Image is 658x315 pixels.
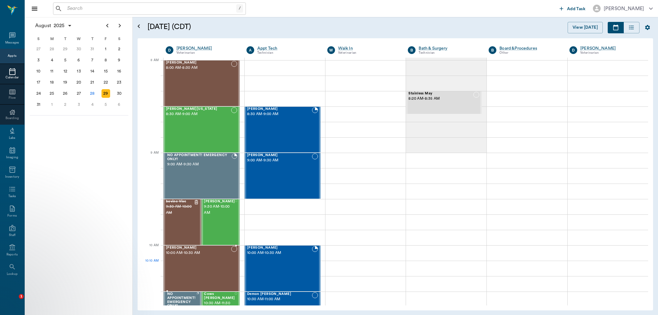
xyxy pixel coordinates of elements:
[48,67,56,76] div: Monday, August 11, 2025
[588,3,658,14] button: [PERSON_NAME]
[408,96,473,102] span: 8:20 AM - 8:35 AM
[204,200,235,204] span: [PERSON_NAME]
[32,19,75,32] button: August2025
[115,100,123,109] div: Saturday, September 6, 2025
[406,91,482,114] div: NOT_CONFIRMED, 8:20 AM - 8:35 AM
[247,107,312,111] span: [PERSON_NAME]
[5,40,19,45] div: Messages
[61,89,70,98] div: Tuesday, August 26, 2025
[32,34,45,44] div: S
[34,78,43,87] div: Sunday, August 17, 2025
[48,56,56,64] div: Monday, August 4, 2025
[143,150,159,165] div: 9 AM
[580,45,641,52] a: [PERSON_NAME]
[604,5,644,12] div: [PERSON_NAME]
[61,45,70,53] div: Tuesday, July 29, 2025
[61,100,70,109] div: Tuesday, September 2, 2025
[166,204,194,216] span: 9:30 AM - 10:00 AM
[247,292,312,296] span: Demon [PERSON_NAME]
[115,67,123,76] div: Saturday, August 16, 2025
[88,56,97,64] div: Thursday, August 7, 2025
[52,21,66,30] span: 2025
[45,34,59,44] div: M
[204,292,235,300] span: Cows [PERSON_NAME]
[166,46,173,54] div: D
[489,46,496,54] div: B
[88,78,97,87] div: Thursday, August 21, 2025
[143,242,159,258] div: 10 AM
[135,15,143,38] button: Open calendar
[166,250,231,256] span: 10:00 AM - 10:30 AM
[419,50,479,56] div: Technician
[48,78,56,87] div: Monday, August 18, 2025
[75,89,83,98] div: Wednesday, August 27, 2025
[5,255,128,298] iframe: Intercom notifications message
[34,89,43,98] div: Sunday, August 24, 2025
[6,155,18,160] div: Imaging
[34,67,43,76] div: Sunday, August 10, 2025
[247,250,312,256] span: 10:00 AM - 10:30 AM
[247,111,312,117] span: 8:30 AM - 9:00 AM
[88,45,97,53] div: Thursday, July 31, 2025
[9,136,15,140] div: Labs
[101,19,114,32] button: Previous page
[75,100,83,109] div: Wednesday, September 3, 2025
[338,50,399,56] div: Veterinarian
[88,100,97,109] div: Thursday, September 4, 2025
[163,245,240,292] div: NOT_CONFIRMED, 10:00 AM - 10:30 AM
[65,4,236,13] input: Search
[176,50,237,56] div: Veterinarian
[72,34,86,44] div: W
[28,2,41,15] button: Close drawer
[61,78,70,87] div: Tuesday, August 19, 2025
[167,161,232,168] span: 9:00 AM - 9:30 AM
[408,92,473,96] span: Stainless May
[59,34,72,44] div: T
[204,300,235,313] span: 10:30 AM - 11:30 AM
[143,57,159,73] div: 8 AM
[34,21,52,30] span: August
[167,292,197,308] span: NO APPOINTMENT! EMERGENCY ONLY!
[101,67,110,76] div: Friday, August 15, 2025
[115,78,123,87] div: Saturday, August 23, 2025
[101,100,110,109] div: Friday, September 5, 2025
[34,45,43,53] div: Sunday, July 27, 2025
[166,246,231,250] span: [PERSON_NAME]
[245,153,321,199] div: NOT_CONFIRMED, 9:00 AM - 9:30 AM
[247,296,312,302] span: 10:30 AM - 11:00 AM
[8,194,16,199] div: Tasks
[176,45,237,52] a: [PERSON_NAME]
[115,56,123,64] div: Saturday, August 9, 2025
[166,107,231,111] span: [PERSON_NAME][US_STATE]
[61,67,70,76] div: Tuesday, August 12, 2025
[101,89,110,98] div: Friday, August 29, 2025
[257,50,318,56] div: Technician
[499,50,560,56] div: Other
[61,56,70,64] div: Tuesday, August 5, 2025
[408,46,416,54] div: B
[147,22,309,32] h5: [DATE] (CDT)
[101,78,110,87] div: Friday, August 22, 2025
[112,34,126,44] div: S
[34,56,43,64] div: Sunday, August 3, 2025
[247,157,312,164] span: 9:00 AM - 9:30 AM
[48,100,56,109] div: Monday, September 1, 2025
[247,246,312,250] span: [PERSON_NAME]
[88,89,97,98] div: Today, Thursday, August 28, 2025
[568,22,603,33] button: View [DATE]
[204,204,235,216] span: 9:30 AM - 10:00 AM
[499,45,560,52] a: Board &Procedures
[101,56,110,64] div: Friday, August 8, 2025
[236,4,243,13] div: /
[75,67,83,76] div: Wednesday, August 13, 2025
[34,100,43,109] div: Sunday, August 31, 2025
[75,78,83,87] div: Wednesday, August 20, 2025
[166,65,231,71] span: 8:00 AM - 8:30 AM
[163,199,201,245] div: CANCELED, 9:30 AM - 10:00 AM
[163,153,240,199] div: BOOKED, 9:00 AM - 9:30 AM
[245,106,321,153] div: BOOKED, 8:30 AM - 9:00 AM
[419,45,479,52] a: Bath & Surgery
